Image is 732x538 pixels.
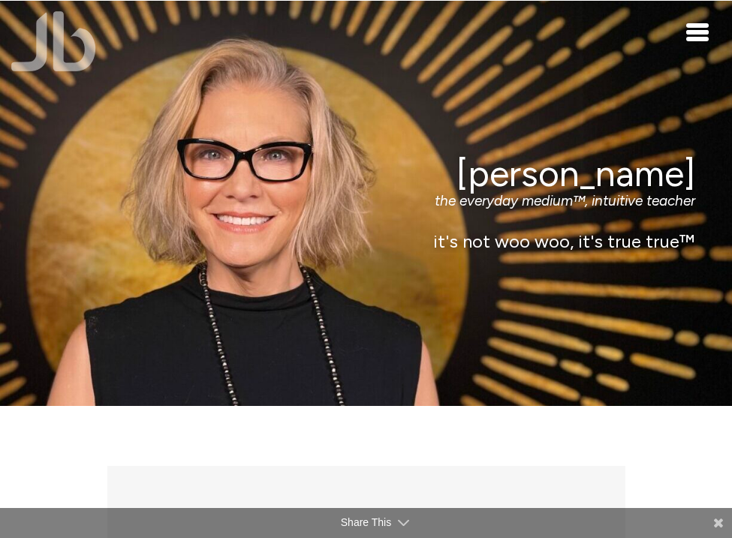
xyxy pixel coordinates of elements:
p: the everyday medium™, intuitive teacher [37,193,696,210]
button: Toggle navigation [687,23,709,41]
h1: [PERSON_NAME] [37,153,696,193]
img: Jamie Butler. The Everyday Medium [11,11,96,71]
p: it's not woo woo, it's true true™ [37,231,696,253]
